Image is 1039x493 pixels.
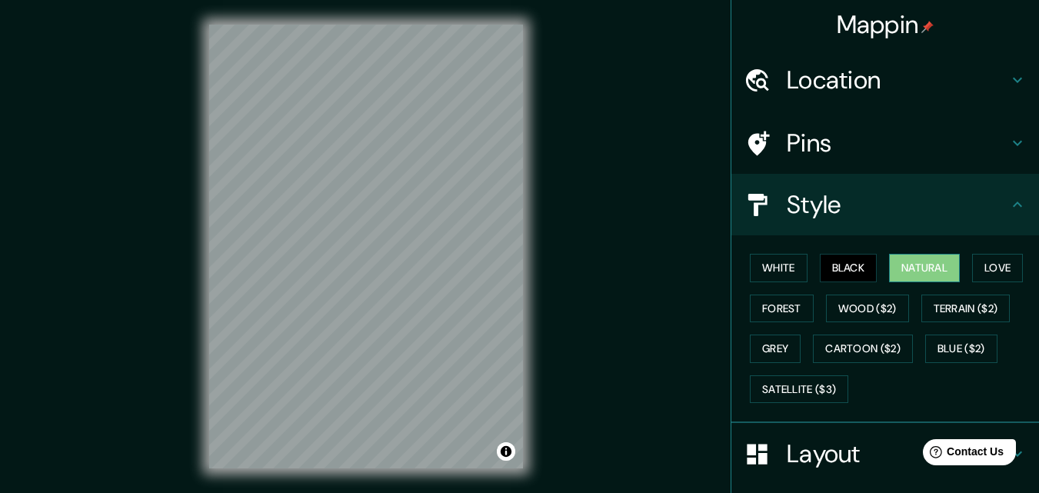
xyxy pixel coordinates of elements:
button: Natural [889,254,960,282]
button: White [750,254,808,282]
div: Style [731,174,1039,235]
button: Toggle attribution [497,442,515,461]
div: Pins [731,112,1039,174]
canvas: Map [209,25,523,468]
button: Terrain ($2) [921,295,1011,323]
iframe: Help widget launcher [902,433,1022,476]
h4: Layout [787,438,1008,469]
h4: Location [787,65,1008,95]
button: Grey [750,335,801,363]
button: Love [972,254,1023,282]
img: pin-icon.png [921,21,934,33]
button: Satellite ($3) [750,375,848,404]
button: Blue ($2) [925,335,997,363]
div: Location [731,49,1039,111]
button: Black [820,254,877,282]
button: Forest [750,295,814,323]
button: Cartoon ($2) [813,335,913,363]
h4: Pins [787,128,1008,158]
h4: Mappin [837,9,934,40]
button: Wood ($2) [826,295,909,323]
h4: Style [787,189,1008,220]
div: Layout [731,423,1039,485]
